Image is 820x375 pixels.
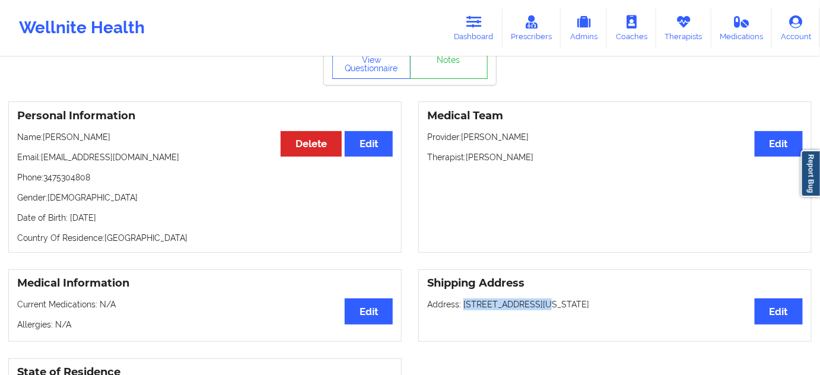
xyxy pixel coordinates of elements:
[503,8,561,47] a: Prescribers
[345,298,393,324] button: Edit
[17,151,393,163] p: Email: [EMAIL_ADDRESS][DOMAIN_NAME]
[427,109,803,123] h3: Medical Team
[427,131,803,143] p: Provider: [PERSON_NAME]
[755,298,803,324] button: Edit
[17,212,393,224] p: Date of Birth: [DATE]
[427,277,803,290] h3: Shipping Address
[711,8,773,47] a: Medications
[17,319,393,330] p: Allergies: N/A
[427,298,803,310] p: Address: [STREET_ADDRESS][US_STATE]
[17,232,393,244] p: Country Of Residence: [GEOGRAPHIC_DATA]
[801,150,820,197] a: Report Bug
[410,49,488,79] a: Notes
[332,49,411,79] button: View Questionnaire
[17,109,393,123] h3: Personal Information
[345,131,393,157] button: Edit
[561,8,607,47] a: Admins
[427,151,803,163] p: Therapist: [PERSON_NAME]
[446,8,503,47] a: Dashboard
[281,131,342,157] button: Delete
[755,131,803,157] button: Edit
[17,192,393,204] p: Gender: [DEMOGRAPHIC_DATA]
[17,298,393,310] p: Current Medications: N/A
[17,131,393,143] p: Name: [PERSON_NAME]
[17,171,393,183] p: Phone: 3475304808
[656,8,711,47] a: Therapists
[772,8,820,47] a: Account
[17,277,393,290] h3: Medical Information
[607,8,656,47] a: Coaches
